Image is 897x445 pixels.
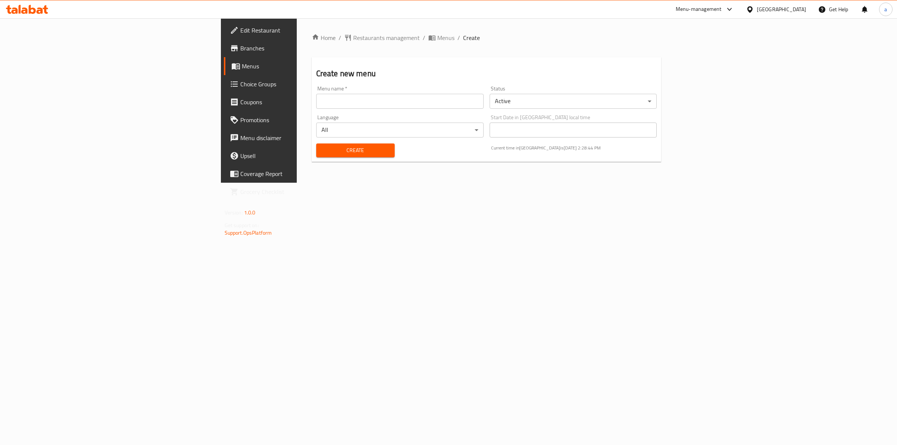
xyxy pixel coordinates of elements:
[490,94,657,109] div: Active
[224,129,371,147] a: Menu disclaimer
[240,44,365,53] span: Branches
[225,208,243,217] span: Version:
[316,94,484,109] input: Please enter Menu name
[224,165,371,183] a: Coverage Report
[316,123,484,137] div: All
[423,33,425,42] li: /
[757,5,806,13] div: [GEOGRAPHIC_DATA]
[437,33,454,42] span: Menus
[240,98,365,106] span: Coupons
[224,111,371,129] a: Promotions
[240,80,365,89] span: Choice Groups
[676,5,722,14] div: Menu-management
[240,115,365,124] span: Promotions
[428,33,454,42] a: Menus
[491,145,657,151] p: Current time in [GEOGRAPHIC_DATA] is [DATE] 2:28:44 PM
[316,68,657,79] h2: Create new menu
[240,187,365,196] span: Grocery Checklist
[242,62,365,71] span: Menus
[224,21,371,39] a: Edit Restaurant
[316,143,395,157] button: Create
[224,57,371,75] a: Menus
[240,133,365,142] span: Menu disclaimer
[344,33,420,42] a: Restaurants management
[240,151,365,160] span: Upsell
[353,33,420,42] span: Restaurants management
[240,169,365,178] span: Coverage Report
[322,146,389,155] span: Create
[224,147,371,165] a: Upsell
[457,33,460,42] li: /
[884,5,887,13] span: a
[244,208,256,217] span: 1.0.0
[224,183,371,201] a: Grocery Checklist
[240,26,365,35] span: Edit Restaurant
[224,75,371,93] a: Choice Groups
[463,33,480,42] span: Create
[225,220,259,230] span: Get support on:
[312,33,662,42] nav: breadcrumb
[224,39,371,57] a: Branches
[224,93,371,111] a: Coupons
[225,228,272,238] a: Support.OpsPlatform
